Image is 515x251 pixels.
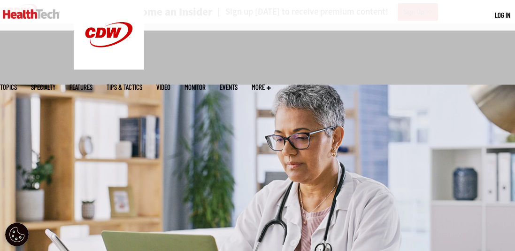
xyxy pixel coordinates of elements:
[156,84,170,91] a: Video
[220,84,238,91] a: Events
[74,62,144,72] a: CDW
[495,11,510,19] a: Log in
[5,223,29,246] button: Open Preferences
[107,84,142,91] a: Tips & Tactics
[3,9,60,19] img: Home
[184,84,206,91] a: MonITor
[252,84,271,91] span: More
[495,10,510,20] div: User menu
[69,84,92,91] a: Features
[5,223,29,246] div: Cookie Settings
[31,84,55,91] span: Specialty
